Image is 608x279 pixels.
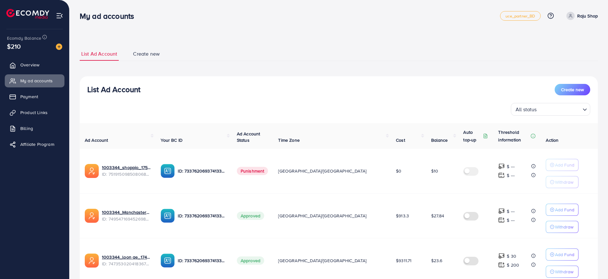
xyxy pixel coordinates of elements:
[555,268,573,276] p: Withdraw
[505,14,535,18] span: uce_partner_BD
[56,12,63,19] img: menu
[7,42,21,51] span: $210
[555,178,573,186] p: Withdraw
[102,254,150,260] a: 1003344_loon ae_1740066863007
[431,137,448,143] span: Balance
[5,90,64,103] a: Payment
[463,128,482,144] p: Auto top-up
[20,62,39,68] span: Overview
[56,44,62,50] img: image
[555,251,574,258] p: Add Fund
[20,125,33,132] span: Billing
[278,168,366,174] span: [GEOGRAPHIC_DATA]/[GEOGRAPHIC_DATA]
[431,213,444,219] span: $27.84
[546,176,578,188] button: Withdraw
[178,257,226,264] p: ID: 7337620693741338625
[546,266,578,278] button: Withdraw
[85,164,99,178] img: ic-ads-acc.e4c84228.svg
[431,257,443,264] span: $23.6
[102,261,150,267] span: ID: 7473530204183674896
[555,84,590,95] button: Create new
[498,253,505,259] img: top-up amount
[20,78,53,84] span: My ad accounts
[102,164,150,171] a: 1003344_shoppio_1750688962312
[498,172,505,179] img: top-up amount
[431,168,438,174] span: $10
[237,212,264,220] span: Approved
[5,138,64,151] a: Affiliate Program
[20,93,38,100] span: Payment
[546,221,578,233] button: Withdraw
[237,167,268,175] span: Punishment
[102,209,150,222] div: <span class='underline'>1003344_Manchaster_1745175503024</span></br>7495471694526988304
[539,104,580,114] input: Search for option
[546,137,558,143] span: Action
[5,106,64,119] a: Product Links
[577,12,598,20] p: Raju Shop
[507,252,516,260] p: $ 30
[546,159,578,171] button: Add Fund
[546,204,578,216] button: Add Fund
[278,257,366,264] span: [GEOGRAPHIC_DATA]/[GEOGRAPHIC_DATA]
[102,254,150,267] div: <span class='underline'>1003344_loon ae_1740066863007</span></br>7473530204183674896
[161,209,175,223] img: ic-ba-acc.ded83a64.svg
[511,103,590,116] div: Search for option
[546,248,578,261] button: Add Fund
[278,137,299,143] span: Time Zone
[161,164,175,178] img: ic-ba-acc.ded83a64.svg
[7,35,41,41] span: Ecomdy Balance
[555,206,574,214] p: Add Fund
[5,58,64,71] a: Overview
[6,9,49,19] img: logo
[500,11,540,21] a: uce_partner_BD
[20,109,48,116] span: Product Links
[507,261,519,269] p: $ 200
[102,216,150,222] span: ID: 7495471694526988304
[102,209,150,215] a: 1003344_Manchaster_1745175503024
[20,141,54,147] span: Affiliate Program
[498,217,505,223] img: top-up amount
[507,172,515,179] p: $ ---
[85,137,108,143] span: Ad Account
[278,213,366,219] span: [GEOGRAPHIC_DATA]/[GEOGRAPHIC_DATA]
[498,208,505,214] img: top-up amount
[161,254,175,268] img: ic-ba-acc.ded83a64.svg
[498,128,529,144] p: Threshold information
[507,208,515,215] p: $ ---
[507,163,515,170] p: $ ---
[85,209,99,223] img: ic-ads-acc.e4c84228.svg
[396,137,405,143] span: Cost
[396,257,411,264] span: $9311.71
[396,168,401,174] span: $0
[498,163,505,170] img: top-up amount
[564,12,598,20] a: Raju Shop
[396,213,409,219] span: $913.3
[561,86,584,93] span: Create new
[133,50,160,58] span: Create new
[237,131,260,143] span: Ad Account Status
[555,223,573,231] p: Withdraw
[555,161,574,169] p: Add Fund
[102,171,150,177] span: ID: 7519150985080684551
[85,254,99,268] img: ic-ads-acc.e4c84228.svg
[178,212,226,220] p: ID: 7337620693741338625
[178,167,226,175] p: ID: 7337620693741338625
[161,137,183,143] span: Your BC ID
[498,262,505,268] img: top-up amount
[5,122,64,135] a: Billing
[514,105,538,114] span: All status
[5,74,64,87] a: My ad accounts
[102,164,150,177] div: <span class='underline'>1003344_shoppio_1750688962312</span></br>7519150985080684551
[237,256,264,265] span: Approved
[80,11,139,21] h3: My ad accounts
[507,216,515,224] p: $ ---
[87,85,140,94] h3: List Ad Account
[81,50,117,58] span: List Ad Account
